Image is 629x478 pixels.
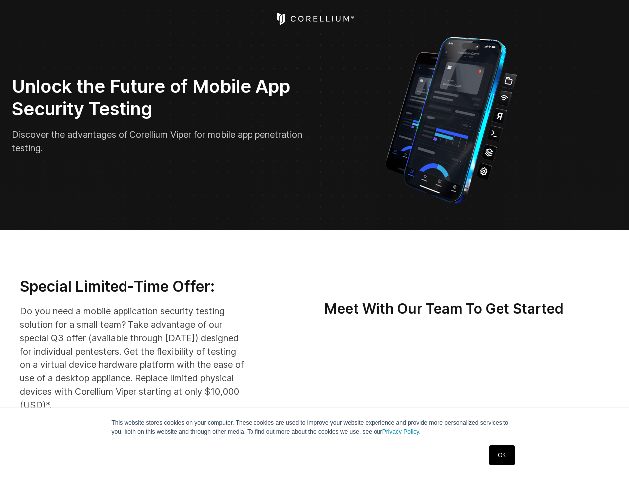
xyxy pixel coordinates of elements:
[112,418,518,436] p: This website stores cookies on your computer. These cookies are used to improve your website expe...
[275,13,354,25] a: Corellium Home
[382,428,421,435] a: Privacy Policy.
[489,445,514,465] a: OK
[324,300,564,317] strong: Meet With Our Team To Get Started
[20,277,246,296] h3: Special Limited-Time Offer:
[377,32,526,206] img: Corellium_VIPER_Hero_1_1x
[12,75,308,120] h2: Unlock the Future of Mobile App Security Testing
[12,129,302,153] span: Discover the advantages of Corellium Viper for mobile app penetration testing.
